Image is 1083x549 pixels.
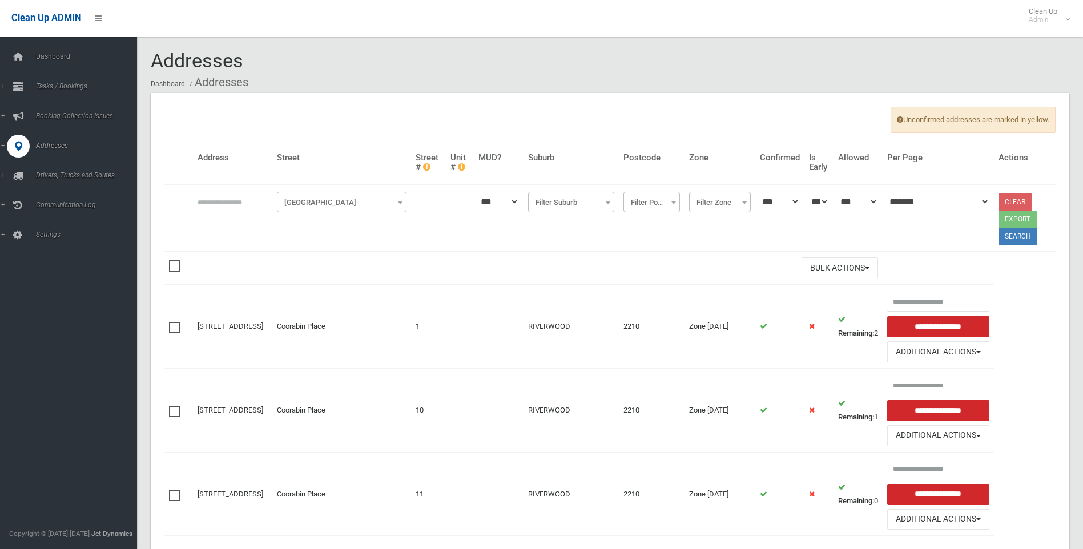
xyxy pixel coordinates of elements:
[999,228,1037,245] button: Search
[151,49,243,72] span: Addresses
[619,452,685,536] td: 2210
[834,452,883,536] td: 0
[692,195,748,211] span: Filter Zone
[272,369,411,453] td: Coorabin Place
[33,201,146,209] span: Communication Log
[478,153,519,163] h4: MUD?
[450,153,469,172] h4: Unit #
[11,13,81,23] span: Clean Up ADMIN
[277,192,406,212] span: Filter Street
[411,452,446,536] td: 11
[411,369,446,453] td: 10
[187,72,248,93] li: Addresses
[198,153,268,163] h4: Address
[689,153,751,163] h4: Zone
[802,257,878,278] button: Bulk Actions
[198,322,263,330] a: [STREET_ADDRESS]
[524,452,619,536] td: RIVERWOOD
[531,195,611,211] span: Filter Suburb
[528,153,614,163] h4: Suburb
[33,231,146,239] span: Settings
[33,112,146,120] span: Booking Collection Issues
[33,171,146,179] span: Drivers, Trucks and Routes
[838,153,878,163] h4: Allowed
[809,153,829,172] h4: Is Early
[887,341,989,362] button: Additional Actions
[623,192,680,212] span: Filter Postcode
[619,285,685,369] td: 2210
[33,82,146,90] span: Tasks / Bookings
[685,369,755,453] td: Zone [DATE]
[198,406,263,414] a: [STREET_ADDRESS]
[91,530,132,538] strong: Jet Dynamics
[411,285,446,369] td: 1
[33,53,146,60] span: Dashboard
[999,193,1032,211] a: Clear
[280,195,404,211] span: Filter Street
[151,80,185,88] a: Dashboard
[9,530,90,538] span: Copyright © [DATE]-[DATE]
[834,369,883,453] td: 1
[887,425,989,446] button: Additional Actions
[1023,7,1069,24] span: Clean Up
[689,192,751,212] span: Filter Zone
[277,153,406,163] h4: Street
[999,211,1037,228] button: Export
[1029,15,1057,24] small: Admin
[619,369,685,453] td: 2210
[887,153,989,163] h4: Per Page
[524,369,619,453] td: RIVERWOOD
[838,329,874,337] strong: Remaining:
[834,285,883,369] td: 2
[838,496,874,505] strong: Remaining:
[685,452,755,536] td: Zone [DATE]
[891,107,1056,133] span: Unconfirmed addresses are marked in yellow.
[524,285,619,369] td: RIVERWOOD
[887,509,989,530] button: Additional Actions
[416,153,442,172] h4: Street #
[838,413,874,421] strong: Remaining:
[626,195,677,211] span: Filter Postcode
[685,285,755,369] td: Zone [DATE]
[623,153,680,163] h4: Postcode
[272,285,411,369] td: Coorabin Place
[999,153,1051,163] h4: Actions
[198,490,263,498] a: [STREET_ADDRESS]
[272,452,411,536] td: Coorabin Place
[33,142,146,150] span: Addresses
[760,153,800,163] h4: Confirmed
[528,192,614,212] span: Filter Suburb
